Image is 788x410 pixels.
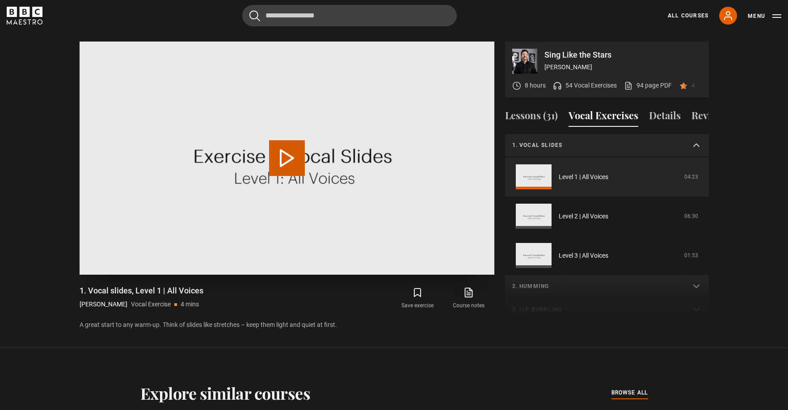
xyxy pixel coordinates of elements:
[80,320,494,330] p: A great start to any warm-up. Think of slides like stretches – keep them light and quiet at first.
[181,300,199,309] p: 4 mins
[80,42,494,275] video-js: Video Player
[611,388,648,398] a: browse all
[249,10,260,21] button: Submit the search query
[140,384,311,402] h2: Explore similar courses
[691,108,747,127] button: Reviews (60)
[668,12,708,20] a: All Courses
[544,63,702,72] p: [PERSON_NAME]
[80,300,127,309] p: [PERSON_NAME]
[80,285,203,296] h1: 1. Vocal slides, Level 1 | All Voices
[242,5,457,26] input: Search
[559,212,608,221] a: Level 2 | All Voices
[559,251,608,260] a: Level 3 | All Voices
[544,51,702,59] p: Sing Like the Stars
[392,285,443,311] button: Save exercise
[505,134,709,157] summary: 1. Vocal slides
[7,7,42,25] svg: BBC Maestro
[565,81,617,90] p: 54 Vocal Exercises
[611,388,648,397] span: browse all
[512,141,680,149] p: 1. Vocal slides
[505,108,558,127] button: Lessons (31)
[525,81,546,90] p: 8 hours
[569,108,638,127] button: Vocal Exercises
[624,81,672,90] a: 94 page PDF
[131,300,171,309] p: Vocal Exercise
[748,12,781,21] button: Toggle navigation
[559,172,608,182] a: Level 1 | All Voices
[649,108,681,127] button: Details
[269,140,305,176] button: Play Video
[443,285,494,311] a: Course notes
